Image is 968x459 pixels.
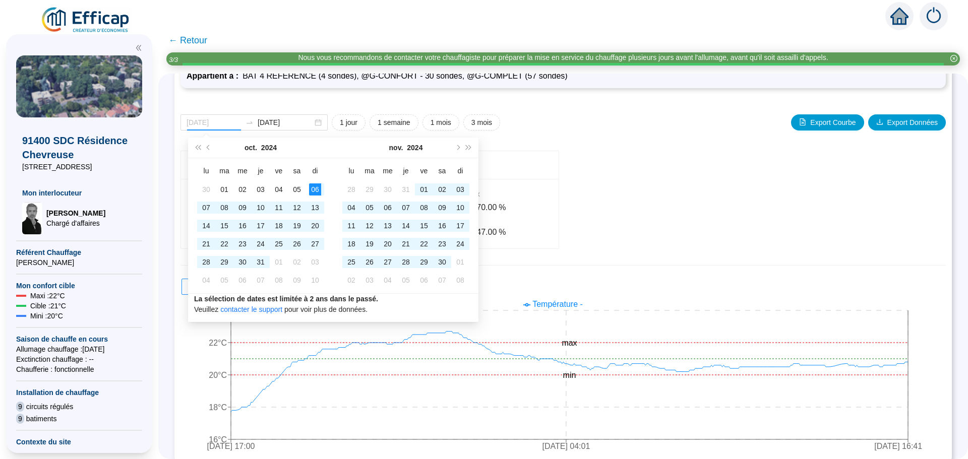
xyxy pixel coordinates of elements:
[415,253,433,271] td: 2024-11-29
[252,180,270,199] td: 2024-10-03
[252,235,270,253] td: 2024-10-24
[291,256,303,268] div: 02
[288,271,306,289] td: 2024-11-09
[400,238,412,250] div: 21
[360,162,379,180] th: ma
[397,253,415,271] td: 2024-11-28
[291,220,303,232] div: 19
[291,238,303,250] div: 26
[255,220,267,232] div: 17
[236,256,249,268] div: 30
[454,238,466,250] div: 24
[379,235,397,253] td: 2024-11-20
[476,228,486,236] span: 47
[233,253,252,271] td: 2024-10-30
[273,202,285,214] div: 11
[215,253,233,271] td: 2024-10-29
[382,256,394,268] div: 27
[215,235,233,253] td: 2024-10-22
[291,183,303,195] div: 05
[22,188,136,198] span: Mon interlocuteur
[436,202,448,214] div: 09
[382,274,394,286] div: 04
[233,162,252,180] th: me
[466,214,549,224] div: Min
[200,238,212,250] div: 21
[243,72,568,80] span: BAT 4 REFERENCE (4 sondes), @G-CONFORT - 30 sondes, @G-COMPLET (57 sondes)
[874,442,922,451] tspan: [DATE] 16:41
[382,220,394,232] div: 13
[270,271,288,289] td: 2024-11-08
[200,183,212,195] div: 30
[342,217,360,235] td: 2024-11-11
[252,271,270,289] td: 2024-11-07
[306,253,324,271] td: 2024-11-03
[345,220,357,232] div: 11
[436,183,448,195] div: 02
[218,274,230,286] div: 05
[342,180,360,199] td: 2024-10-28
[252,199,270,217] td: 2024-10-10
[215,271,233,289] td: 2024-11-05
[400,220,412,232] div: 14
[298,52,828,63] div: Nous vous recommandons de contacter votre chauffagiste pour préparer la mise en service du chauff...
[16,364,142,374] span: Chaufferie : fonctionnelle
[233,271,252,289] td: 2024-11-06
[197,162,215,180] th: lu
[378,117,410,128] span: 1 semaine
[306,162,324,180] th: di
[360,217,379,235] td: 2024-11-12
[288,235,306,253] td: 2024-10-26
[236,183,249,195] div: 02
[197,271,215,289] td: 2024-11-04
[218,220,230,232] div: 15
[486,203,497,212] span: .00
[194,294,472,315] div: Veuillez pour voir plus de données.
[236,202,249,214] div: 09
[288,180,306,199] td: 2024-10-05
[236,238,249,250] div: 23
[270,199,288,217] td: 2024-10-11
[400,274,412,286] div: 05
[379,180,397,199] td: 2024-10-30
[22,134,136,162] span: 91400 SDC Résidence Chevreuse
[252,217,270,235] td: 2024-10-17
[451,180,469,199] td: 2024-11-03
[454,256,466,268] div: 01
[476,203,486,212] span: 70
[246,118,254,126] span: to
[252,162,270,180] th: je
[169,56,178,63] i: 3 / 3
[415,180,433,199] td: 2024-11-01
[306,180,324,199] td: 2024-10-06
[397,217,415,235] td: 2024-11-14
[345,202,357,214] div: 04
[370,114,418,130] button: 1 semaine
[26,402,73,412] span: circuits régulés
[342,162,360,180] th: lu
[451,217,469,235] td: 2024-11-17
[400,202,412,214] div: 07
[463,138,474,158] button: Année prochaine (Ctrl + droite)
[499,202,506,214] span: %
[233,199,252,217] td: 2024-10-09
[418,238,430,250] div: 22
[418,220,430,232] div: 15
[288,253,306,271] td: 2024-11-02
[382,202,394,214] div: 06
[436,256,448,268] div: 30
[433,271,451,289] td: 2024-12-07
[397,271,415,289] td: 2024-12-05
[454,183,466,195] div: 03
[16,414,24,424] span: 9
[270,180,288,199] td: 2024-10-04
[364,202,376,214] div: 05
[194,295,378,303] strong: La sélection de dates est limitée à 2 ans dans le passé.
[436,274,448,286] div: 07
[16,344,142,354] span: Allumage chauffage : [DATE]
[364,274,376,286] div: 03
[255,238,267,250] div: 24
[258,117,313,128] input: Date de fin
[135,44,142,51] span: double-left
[466,189,549,200] div: Max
